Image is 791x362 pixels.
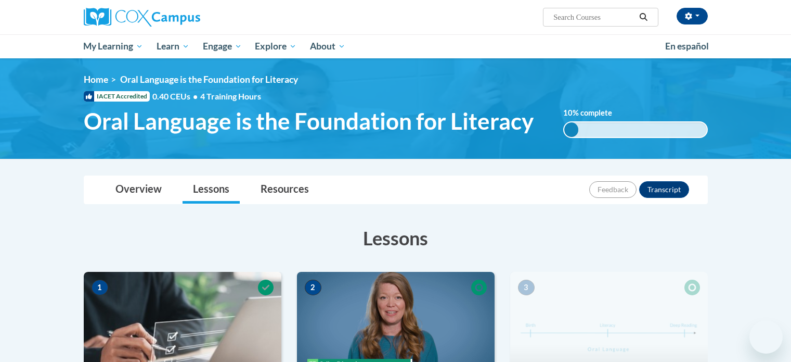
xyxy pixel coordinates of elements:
span: My Learning [83,40,143,53]
span: 2 [305,280,321,295]
button: Search [636,11,651,23]
a: Engage [196,34,249,58]
span: Explore [255,40,296,53]
span: 10 [563,108,573,117]
iframe: Button to launch messaging window [749,320,783,354]
a: Cox Campus [84,8,281,27]
span: Oral Language is the Foundation for Literacy [120,74,298,85]
span: Learn [157,40,189,53]
a: My Learning [77,34,150,58]
a: Learn [150,34,196,58]
span: About [310,40,345,53]
button: Account Settings [677,8,708,24]
a: Overview [105,176,172,204]
h3: Lessons [84,225,708,251]
span: 4 Training Hours [200,91,261,101]
a: About [303,34,352,58]
span: • [193,91,198,101]
span: Engage [203,40,242,53]
a: Home [84,74,108,85]
span: IACET Accredited [84,91,150,102]
span: 3 [518,280,535,295]
button: Transcript [639,181,689,198]
div: Main menu [68,34,723,58]
a: Resources [250,176,319,204]
img: Cox Campus [84,8,200,27]
a: Explore [248,34,303,58]
span: Oral Language is the Foundation for Literacy [84,107,534,135]
a: En español [658,35,716,57]
span: En español [665,41,709,52]
label: % complete [563,107,623,119]
input: Search Courses [552,11,636,23]
span: 0.40 CEUs [152,91,200,102]
a: Lessons [183,176,240,204]
button: Feedback [589,181,637,198]
div: 10% [564,122,578,137]
span: 1 [92,280,108,295]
